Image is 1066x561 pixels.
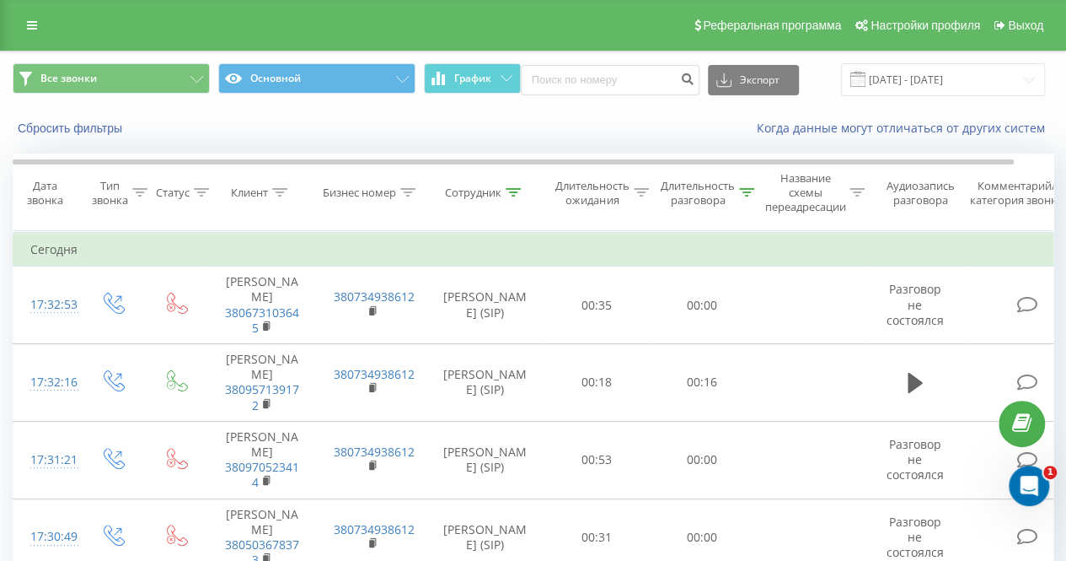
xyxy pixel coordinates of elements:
div: Тип звонка [92,179,128,208]
td: 00:18 [544,344,650,422]
div: Название схемы переадресации [764,171,845,214]
td: [PERSON_NAME] [207,344,317,422]
button: Сбросить фильтры [13,121,131,136]
button: Основной [218,63,415,94]
a: 380957139172 [225,381,299,413]
div: Комментарий/категория звонка [967,179,1066,208]
div: 17:32:16 [30,366,64,399]
td: 00:16 [650,344,755,422]
td: [PERSON_NAME] [207,267,317,344]
span: График [454,73,491,84]
td: [PERSON_NAME] (SIP) [426,267,544,344]
span: 1 [1043,466,1057,479]
div: Клиент [231,186,268,200]
a: 380970523414 [225,459,299,490]
div: Дата звонка [13,179,76,208]
button: Экспорт [708,65,799,95]
span: Разговор не состоялся [887,514,944,560]
td: [PERSON_NAME] [207,421,317,499]
span: Настройки профиля [870,19,980,32]
div: Длительность разговора [661,179,735,208]
iframe: Intercom live chat [1009,466,1049,506]
div: Сотрудник [445,186,501,200]
td: 00:00 [650,267,755,344]
div: 17:30:49 [30,521,64,553]
td: 00:00 [650,421,755,499]
span: Реферальная программа [703,19,841,32]
span: Разговор не состоялся [887,281,944,327]
button: График [424,63,521,94]
a: 380734938612 [334,366,415,382]
a: 380734938612 [334,289,415,305]
span: Выход [1008,19,1043,32]
div: 17:32:53 [30,289,64,321]
a: 380673103645 [225,305,299,336]
input: Поиск по номеру [521,65,699,95]
button: Все звонки [13,63,210,94]
div: 17:31:21 [30,444,64,477]
td: 00:35 [544,267,650,344]
a: Когда данные могут отличаться от других систем [757,120,1053,136]
td: [PERSON_NAME] (SIP) [426,421,544,499]
span: Все звонки [40,72,97,85]
div: Аудиозапись разговора [879,179,961,208]
a: 380734938612 [334,521,415,537]
a: 380734938612 [334,444,415,460]
div: Длительность ожидания [555,179,629,208]
td: 00:53 [544,421,650,499]
div: Статус [156,186,190,200]
div: Бизнес номер [323,186,396,200]
span: Разговор не состоялся [887,436,944,483]
td: [PERSON_NAME] (SIP) [426,344,544,422]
